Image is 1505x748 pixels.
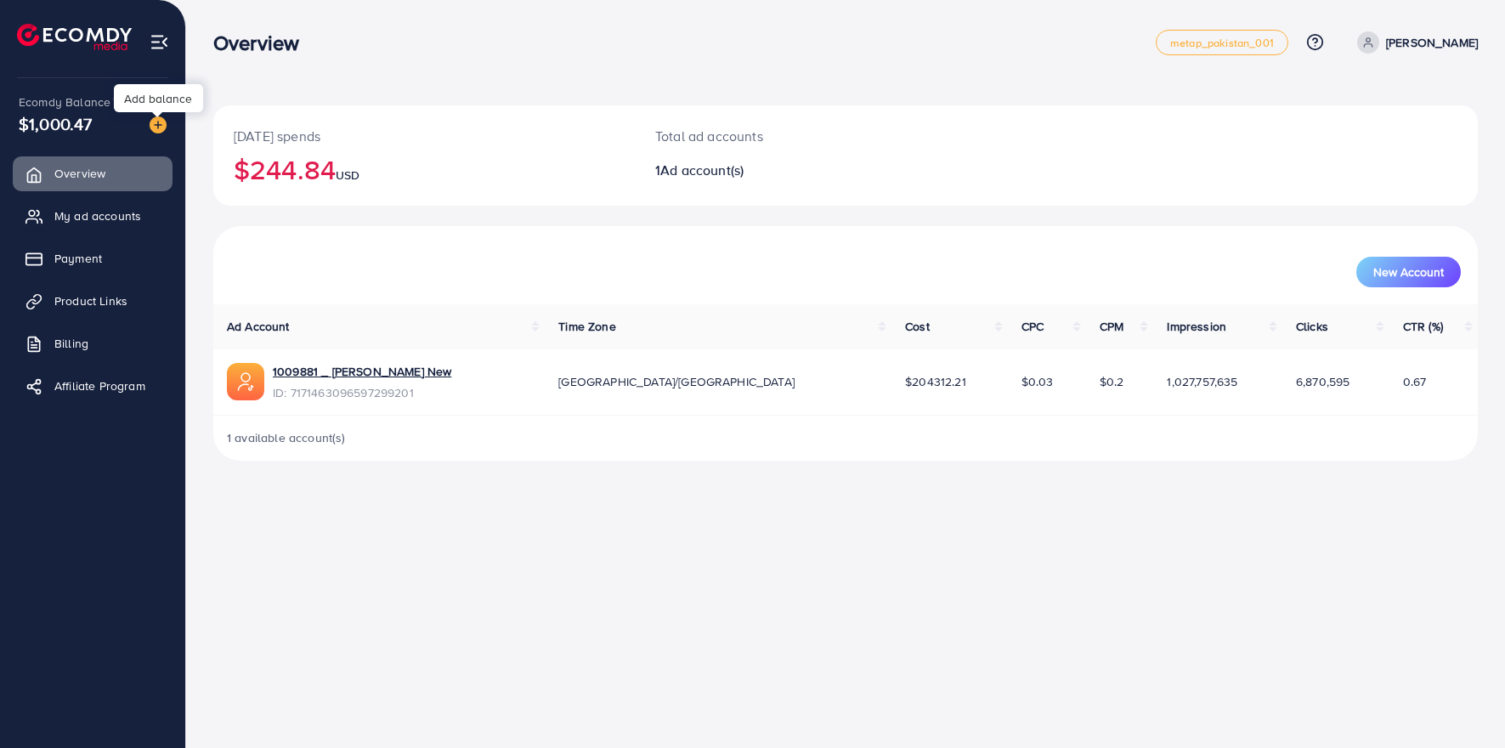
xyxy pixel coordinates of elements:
div: Add balance [114,84,203,112]
a: Product Links [13,284,173,318]
span: Ecomdy Balance [19,93,110,110]
a: metap_pakistan_001 [1156,30,1288,55]
span: New Account [1373,266,1444,278]
a: Billing [13,326,173,360]
p: [PERSON_NAME] [1386,32,1478,53]
span: $0.2 [1100,373,1124,390]
p: [DATE] spends [234,126,614,146]
span: My ad accounts [54,207,141,224]
span: Product Links [54,292,127,309]
span: 1,027,757,635 [1167,373,1237,390]
span: $204312.21 [905,373,966,390]
img: menu [150,32,169,52]
span: metap_pakistan_001 [1170,37,1274,48]
img: logo [17,24,132,50]
button: New Account [1356,257,1461,287]
span: Clicks [1296,318,1328,335]
span: Overview [54,165,105,182]
p: Total ad accounts [655,126,931,146]
span: CTR (%) [1403,318,1443,335]
a: 1009881 _ [PERSON_NAME] New [273,363,451,380]
a: Overview [13,156,173,190]
span: ID: 7171463096597299201 [273,384,451,401]
span: Cost [905,318,930,335]
span: Time Zone [558,318,615,335]
img: image [150,116,167,133]
a: [PERSON_NAME] [1350,31,1478,54]
h2: $244.84 [234,153,614,185]
span: 6,870,595 [1296,373,1349,390]
h2: 1 [655,162,931,178]
img: ic-ads-acc.e4c84228.svg [227,363,264,400]
span: Impression [1167,318,1226,335]
span: Payment [54,250,102,267]
span: Ad account(s) [660,161,744,179]
span: USD [336,167,359,184]
span: [GEOGRAPHIC_DATA]/[GEOGRAPHIC_DATA] [558,373,795,390]
a: My ad accounts [13,199,173,233]
span: $0.03 [1021,373,1054,390]
span: Ad Account [227,318,290,335]
span: 1 available account(s) [227,429,346,446]
span: $1,000.47 [19,111,92,136]
a: Payment [13,241,173,275]
span: 0.67 [1403,373,1427,390]
iframe: Chat [1433,671,1492,735]
span: Affiliate Program [54,377,145,394]
span: Billing [54,335,88,352]
a: Affiliate Program [13,369,173,403]
span: CPM [1100,318,1123,335]
h3: Overview [213,31,313,55]
span: CPC [1021,318,1044,335]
